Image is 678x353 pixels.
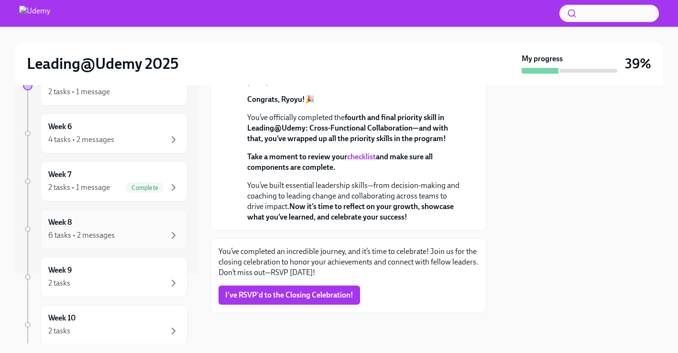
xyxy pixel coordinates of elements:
[23,66,187,106] a: 2 tasks • 1 message
[23,161,187,201] a: Week 72 tasks • 1 messageComplete
[247,94,463,105] p: 🎉
[522,54,563,64] strong: My progress
[247,113,448,143] strong: fourth and final priority skill in Leading@Udemy: Cross-Functional Collaboration—and with that, y...
[225,290,353,300] span: I've RSVP'd to the Closing Celebration!
[126,184,164,191] span: Complete
[247,152,433,172] strong: Take a moment to review your and make sure all components are complete.
[48,313,76,323] h6: Week 10
[247,112,463,144] p: You’ve officially completed the
[48,134,114,145] div: 4 tasks • 2 messages
[23,305,187,345] a: Week 102 tasks
[219,286,360,305] button: I've RSVP'd to the Closing Celebration!
[19,6,50,21] img: Udemy
[247,202,454,221] strong: Now it’s time to reflect on your growth, showcase what you’ve learned, and celebrate your success!
[48,217,72,228] h6: Week 8
[219,246,479,278] p: You’ve completed an incredible journey, and it’s time to celebrate! Join us for the closing celeb...
[48,278,70,288] div: 2 tasks
[48,182,110,193] div: 2 tasks • 1 message
[48,230,115,241] div: 6 tasks • 2 messages
[48,121,72,132] h6: Week 6
[625,55,651,72] h3: 39%
[23,113,187,154] a: Week 64 tasks • 2 messages
[247,180,463,222] p: You’ve built essential leadership skills—from decision-making and coaching to leading change and ...
[27,54,179,73] h2: Leading@Udemy 2025
[23,257,187,297] a: Week 92 tasks
[23,209,187,249] a: Week 86 tasks • 2 messages
[48,87,110,97] div: 2 tasks • 1 message
[48,326,70,336] div: 2 tasks
[347,152,376,161] a: checklist
[48,265,72,276] h6: Week 9
[48,169,71,180] h6: Week 7
[247,95,305,104] strong: Congrats, Ryoyu!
